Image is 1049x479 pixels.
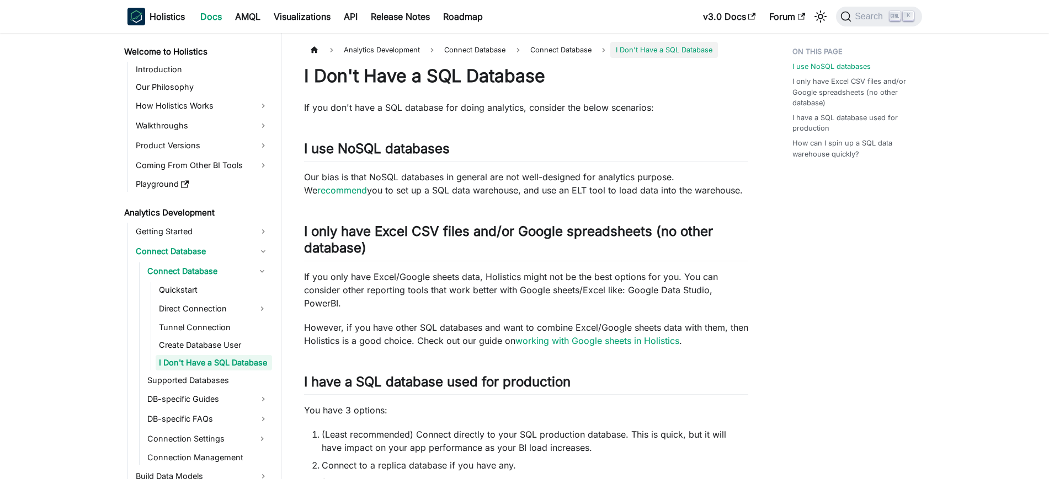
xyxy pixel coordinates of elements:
span: I Don't Have a SQL Database [610,42,718,58]
a: Our Philosophy [132,79,272,95]
a: HolisticsHolistics [127,8,185,25]
nav: Docs sidebar [116,33,282,479]
a: Connect Database [132,243,272,260]
a: Product Versions [132,137,272,154]
a: Roadmap [436,8,489,25]
h1: I Don't Have a SQL Database [304,65,748,87]
a: I Don't Have a SQL Database [156,355,272,370]
p: If you don't have a SQL database for doing analytics, consider the below scenarios: [304,101,748,114]
a: Home page [304,42,325,58]
li: Connect to a replica database if you have any. [322,459,748,472]
a: Release Notes [364,8,436,25]
button: Switch between dark and light mode (currently light mode) [812,8,829,25]
a: Tunnel Connection [156,320,272,335]
button: Expand sidebar category 'Connection Settings' [252,430,272,448]
a: I have a SQL database used for production [792,112,915,133]
a: AMQL [228,8,267,25]
a: I use NoSQL databases [792,61,871,72]
p: If you only have Excel/Google sheets data, Holistics might not be the best options for you. You c... [304,270,748,310]
p: However, if you have other SQL databases and want to combine Excel/Google sheets data with them, ... [304,321,748,347]
a: How can I spin up a SQL data warehouse quickly? [792,138,915,159]
span: Connect Database [530,46,592,54]
a: Supported Databases [144,373,272,388]
a: Playground [132,176,272,192]
h2: I only have Excel CSV files and/or Google spreadsheets (no other database) [304,223,748,261]
a: Quickstart [156,282,272,298]
a: Docs [194,8,228,25]
a: Introduction [132,62,272,77]
a: API [337,8,364,25]
a: Visualizations [267,8,337,25]
a: Forum [763,8,812,25]
p: You have 3 options: [304,403,748,417]
a: Getting Started [132,223,272,240]
a: Connect Database [144,262,252,280]
h2: I have a SQL database used for production [304,374,748,395]
h2: I use NoSQL databases [304,141,748,162]
button: Collapse sidebar category 'Connect Database' [252,262,272,280]
a: recommend [317,185,367,196]
a: Walkthroughs [132,117,272,134]
b: Holistics [150,10,185,23]
a: Analytics Development [121,205,272,220]
a: Connection Settings [144,430,252,448]
a: Connection Management [144,450,272,465]
span: Search [851,12,890,21]
li: (Least recommended) Connect directly to your SQL production database. This is quick, but it will ... [322,428,748,454]
button: Search (Ctrl+K) [836,7,922,26]
img: Holistics [127,8,145,25]
a: Coming From Other BI Tools [132,157,272,174]
a: Connect Database [525,42,597,58]
a: Direct Connection [156,300,252,317]
a: Welcome to Holistics [121,44,272,60]
a: DB-specific FAQs [144,410,272,428]
kbd: K [903,11,914,21]
a: How Holistics Works [132,97,272,115]
a: v3.0 Docs [696,8,763,25]
a: Create Database User [156,337,272,353]
button: Expand sidebar category 'Direct Connection' [252,300,272,317]
a: DB-specific Guides [144,390,272,408]
span: Analytics Development [338,42,425,58]
a: working with Google sheets in Holistics [515,335,679,346]
a: I only have Excel CSV files and/or Google spreadsheets (no other database) [792,76,915,108]
nav: Breadcrumbs [304,42,748,58]
p: Our bias is that NoSQL databases in general are not well-designed for analytics purpose. We you t... [304,170,748,197]
span: Connect Database [439,42,511,58]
